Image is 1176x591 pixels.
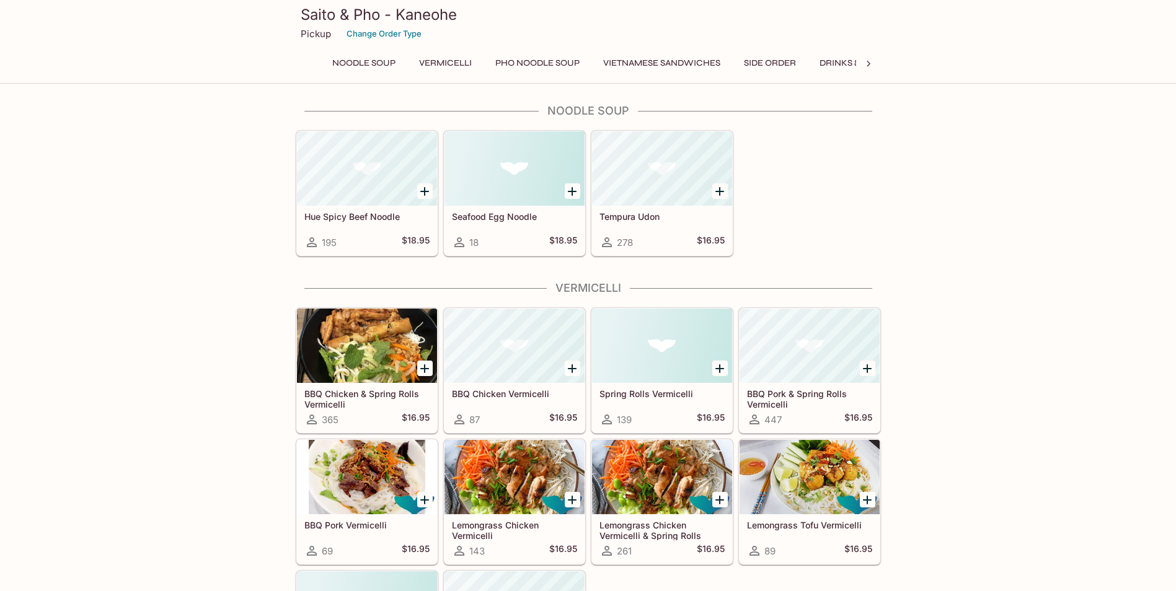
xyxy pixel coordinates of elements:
button: Add Spring Rolls Vermicelli [712,361,728,376]
h5: $16.95 [697,543,725,558]
div: Spring Rolls Vermicelli [592,309,732,383]
h5: $18.95 [549,235,577,250]
button: Add BBQ Pork & Spring Rolls Vermicelli [860,361,875,376]
h5: $16.95 [844,412,872,427]
span: 278 [617,237,633,248]
h5: $16.95 [697,235,725,250]
h5: $16.95 [549,412,577,427]
h5: $16.95 [697,412,725,427]
button: Change Order Type [341,24,427,43]
span: 18 [469,237,479,248]
span: 143 [469,545,485,557]
h5: $16.95 [402,412,430,427]
button: Noodle Soup [325,55,402,72]
button: Add Tempura Udon [712,183,728,199]
p: Pickup [301,28,331,40]
h5: $16.95 [844,543,872,558]
span: 195 [322,237,337,248]
a: BBQ Chicken Vermicelli87$16.95 [444,308,585,433]
h5: Lemongrass Chicken Vermicelli [452,520,577,540]
button: Add Seafood Egg Noodle [565,183,580,199]
button: Add BBQ Pork Vermicelli [417,492,433,507]
a: BBQ Pork & Spring Rolls Vermicelli447$16.95 [739,308,880,433]
div: Tempura Udon [592,131,732,206]
a: Lemongrass Chicken Vermicelli & Spring Rolls261$16.95 [591,439,733,564]
a: BBQ Pork Vermicelli69$16.95 [296,439,438,564]
h4: Noodle Soup [296,104,881,118]
h5: BBQ Pork & Spring Rolls Vermicelli [747,388,872,409]
div: BBQ Chicken & Spring Rolls Vermicelli [297,309,437,383]
h5: BBQ Pork Vermicelli [304,520,430,530]
div: BBQ Pork Vermicelli [297,440,437,514]
h5: Seafood Egg Noodle [452,211,577,222]
a: Spring Rolls Vermicelli139$16.95 [591,308,733,433]
div: Lemongrass Tofu Vermicelli [740,440,880,514]
span: 365 [322,414,338,426]
span: 261 [617,545,632,557]
button: Pho Noodle Soup [489,55,586,72]
h5: Lemongrass Chicken Vermicelli & Spring Rolls [599,520,725,540]
h5: BBQ Chicken Vermicelli [452,388,577,399]
button: Add Lemongrass Chicken Vermicelli [565,492,580,507]
div: BBQ Chicken Vermicelli [444,309,585,383]
h5: $18.95 [402,235,430,250]
button: Add Lemongrass Chicken Vermicelli & Spring Rolls [712,492,728,507]
a: Seafood Egg Noodle18$18.95 [444,131,585,256]
h5: Spring Rolls Vermicelli [599,388,725,399]
span: 89 [764,545,776,557]
h5: $16.95 [549,543,577,558]
button: Vietnamese Sandwiches [596,55,727,72]
div: Seafood Egg Noodle [444,131,585,206]
button: Vermicelli [412,55,479,72]
h3: Saito & Pho - Kaneohe [301,5,876,24]
h5: BBQ Chicken & Spring Rolls Vermicelli [304,388,430,409]
button: Drinks & Desserts [813,55,912,72]
button: Add BBQ Chicken Vermicelli [565,361,580,376]
a: Lemongrass Chicken Vermicelli143$16.95 [444,439,585,564]
button: Side Order [737,55,803,72]
span: 87 [469,414,480,426]
h5: $16.95 [402,543,430,558]
button: Add Lemongrass Tofu Vermicelli [860,492,875,507]
h5: Lemongrass Tofu Vermicelli [747,520,872,530]
h5: Hue Spicy Beef Noodle [304,211,430,222]
h4: Vermicelli [296,281,881,295]
div: Hue Spicy Beef Noodle [297,131,437,206]
span: 447 [764,414,782,426]
a: BBQ Chicken & Spring Rolls Vermicelli365$16.95 [296,308,438,433]
div: Lemongrass Chicken Vermicelli & Spring Rolls [592,440,732,514]
span: 69 [322,545,333,557]
span: 139 [617,414,632,426]
div: BBQ Pork & Spring Rolls Vermicelli [740,309,880,383]
div: Lemongrass Chicken Vermicelli [444,440,585,514]
a: Hue Spicy Beef Noodle195$18.95 [296,131,438,256]
button: Add Hue Spicy Beef Noodle [417,183,433,199]
a: Lemongrass Tofu Vermicelli89$16.95 [739,439,880,564]
h5: Tempura Udon [599,211,725,222]
a: Tempura Udon278$16.95 [591,131,733,256]
button: Add BBQ Chicken & Spring Rolls Vermicelli [417,361,433,376]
